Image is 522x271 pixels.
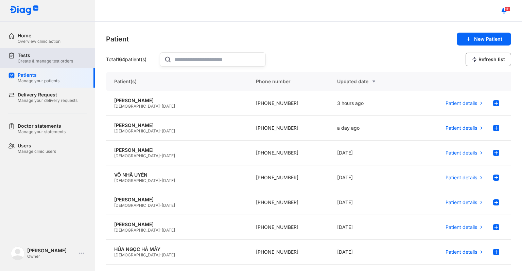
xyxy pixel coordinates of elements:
[160,228,162,233] span: -
[329,91,410,116] div: 3 hours ago
[114,172,240,178] div: VÕ NHÃ UYÊN
[114,128,160,133] span: [DEMOGRAPHIC_DATA]
[446,150,477,156] span: Patient details
[446,125,477,131] span: Patient details
[117,56,125,62] span: 164
[114,147,240,153] div: [PERSON_NAME]
[18,143,56,149] div: Users
[18,129,66,134] div: Manage your statements
[446,175,477,181] span: Patient details
[329,116,410,141] div: a day ago
[329,165,410,190] div: [DATE]
[18,52,73,58] div: Tests
[18,39,60,44] div: Overview clinic action
[248,215,329,240] div: [PHONE_NUMBER]
[478,56,505,62] span: Refresh list
[114,122,240,128] div: [PERSON_NAME]
[114,246,240,252] div: HỨA NGỌC HÀ MÂY
[248,91,329,116] div: [PHONE_NUMBER]
[27,248,76,254] div: [PERSON_NAME]
[248,165,329,190] div: [PHONE_NUMBER]
[329,240,410,265] div: [DATE]
[457,33,511,46] button: New Patient
[337,77,402,86] div: Updated date
[329,190,410,215] div: [DATE]
[18,123,66,129] div: Doctor statements
[18,92,77,98] div: Delivery Request
[27,254,76,259] div: Owner
[18,33,60,39] div: Home
[160,128,162,133] span: -
[160,252,162,257] span: -
[248,116,329,141] div: [PHONE_NUMBER]
[162,252,175,257] span: [DATE]
[106,72,248,91] div: Patient(s)
[106,56,157,62] div: Total patient(s)
[504,6,510,11] span: 111
[162,104,175,109] span: [DATE]
[114,228,160,233] span: [DEMOGRAPHIC_DATA]
[329,141,410,165] div: [DATE]
[18,58,73,64] div: Create & manage test orders
[114,104,160,109] span: [DEMOGRAPHIC_DATA]
[446,199,477,205] span: Patient details
[162,153,175,158] span: [DATE]
[18,78,59,84] div: Manage your patients
[18,149,56,154] div: Manage clinic users
[248,190,329,215] div: [PHONE_NUMBER]
[160,203,162,208] span: -
[248,240,329,265] div: [PHONE_NUMBER]
[474,36,502,42] span: New Patient
[114,97,240,104] div: [PERSON_NAME]
[11,247,24,260] img: logo
[10,5,39,16] img: logo
[466,53,511,66] button: Refresh list
[160,178,162,183] span: -
[162,228,175,233] span: [DATE]
[160,104,162,109] span: -
[114,197,240,203] div: [PERSON_NAME]
[18,72,59,78] div: Patients
[106,34,129,44] div: Patient
[114,153,160,158] span: [DEMOGRAPHIC_DATA]
[329,215,410,240] div: [DATE]
[248,72,329,91] div: Phone number
[114,203,160,208] span: [DEMOGRAPHIC_DATA]
[248,141,329,165] div: [PHONE_NUMBER]
[18,98,77,103] div: Manage your delivery requests
[160,153,162,158] span: -
[162,128,175,133] span: [DATE]
[114,221,240,228] div: [PERSON_NAME]
[446,100,477,106] span: Patient details
[446,249,477,255] span: Patient details
[162,203,175,208] span: [DATE]
[114,252,160,257] span: [DEMOGRAPHIC_DATA]
[162,178,175,183] span: [DATE]
[446,224,477,230] span: Patient details
[114,178,160,183] span: [DEMOGRAPHIC_DATA]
